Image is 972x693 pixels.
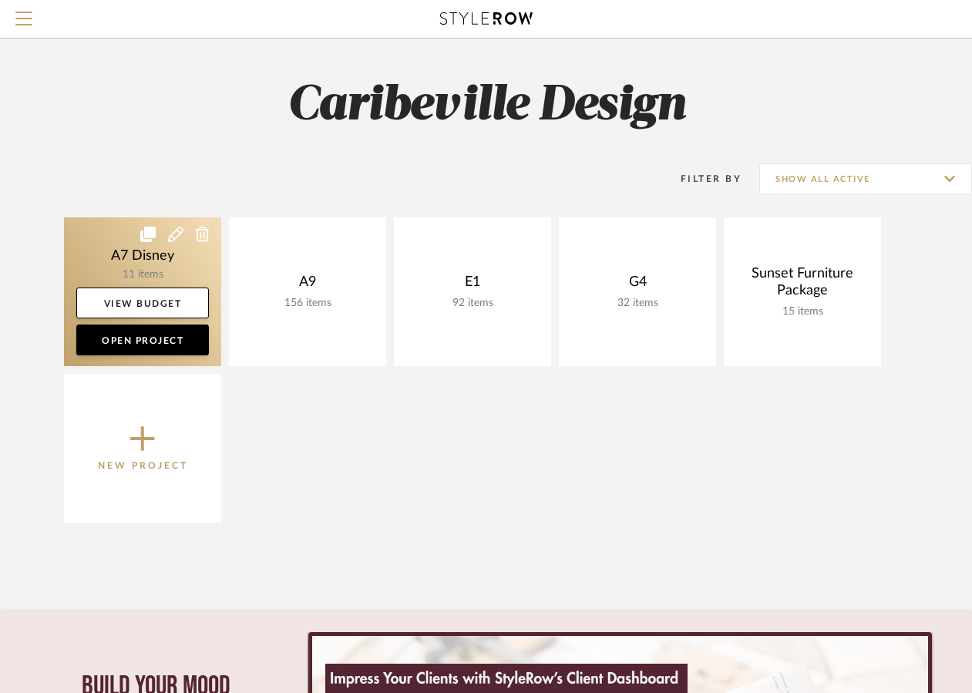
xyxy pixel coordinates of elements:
div: 32 items [571,297,704,310]
a: Open Project [76,325,209,355]
p: New Project [98,458,188,473]
a: View Budget [76,288,209,318]
div: E1 [406,274,539,297]
div: Filter By [661,171,742,187]
button: New Project [64,374,221,523]
div: 15 items [736,305,869,318]
div: A9 [241,274,374,297]
div: 156 items [241,297,374,310]
div: Sunset Furniture Package [736,265,869,305]
div: 92 items [406,297,539,310]
div: G4 [571,274,704,297]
